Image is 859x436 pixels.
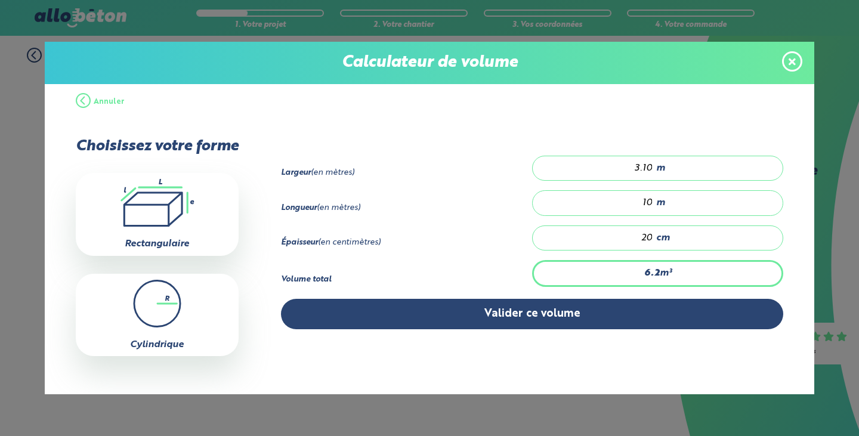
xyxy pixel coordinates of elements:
[281,276,332,283] strong: Volume total
[644,268,660,278] strong: 6.2
[281,238,532,248] div: (en centimètres)
[281,299,784,329] button: Valider ce volume
[753,389,846,423] iframe: Help widget launcher
[545,162,653,174] input: 0
[125,239,189,249] label: Rectangulaire
[532,260,783,286] div: m³
[656,233,670,243] span: cm
[545,197,653,209] input: 0
[656,197,665,208] span: m
[545,232,653,244] input: 0
[76,84,125,120] button: Annuler
[281,168,532,178] div: (en mètres)
[76,138,239,155] p: Choisissez votre forme
[130,340,184,350] label: Cylindrique
[57,54,802,72] p: Calculateur de volume
[281,239,318,246] strong: Épaisseur
[281,169,311,177] strong: Largeur
[281,204,317,212] strong: Longueur
[281,203,532,213] div: (en mètres)
[656,163,665,174] span: m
